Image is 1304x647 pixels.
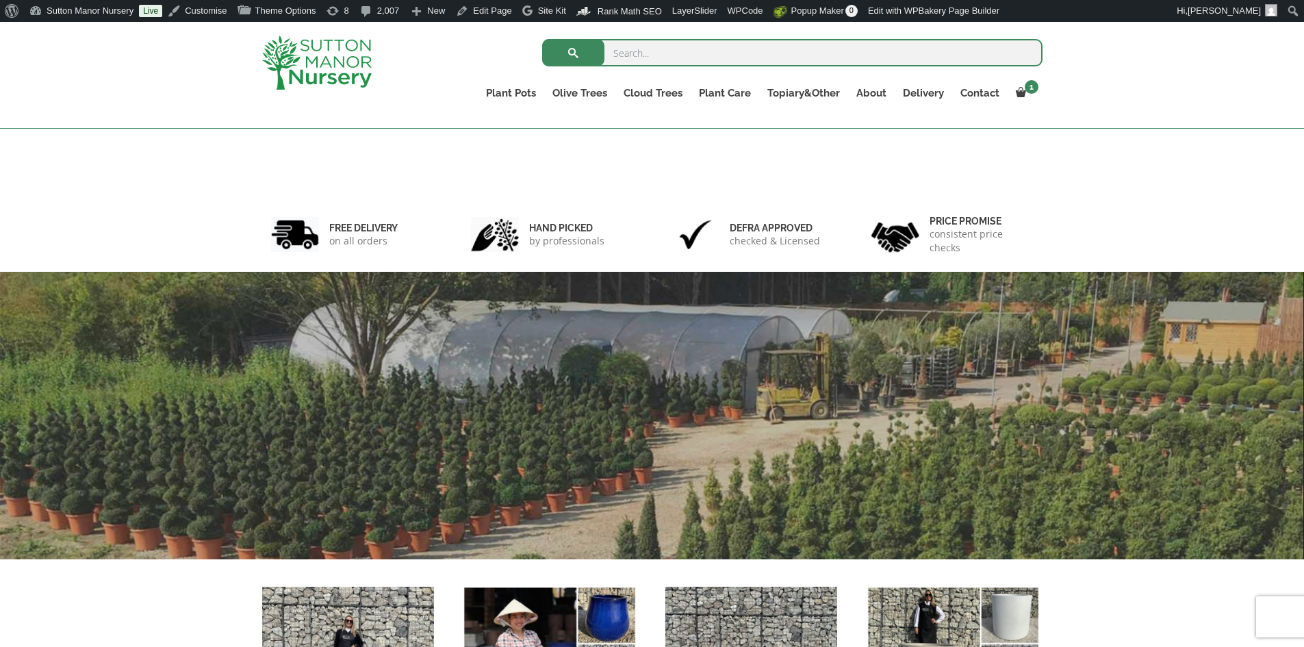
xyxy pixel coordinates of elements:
a: Contact [952,84,1008,103]
h6: hand picked [529,222,604,234]
p: consistent price checks [930,227,1034,255]
span: [PERSON_NAME] [1188,5,1261,16]
p: on all orders [329,234,398,248]
span: Site Kit [538,5,566,16]
span: 0 [845,5,858,17]
a: Plant Pots [478,84,544,103]
span: Rank Math SEO [598,6,662,16]
a: Olive Trees [544,84,615,103]
a: Topiary&Other [759,84,848,103]
span: 1 [1025,80,1038,94]
h6: FREE DELIVERY [329,222,398,234]
img: 1.jpg [271,217,319,252]
h6: Price promise [930,215,1034,227]
a: Cloud Trees [615,84,691,103]
a: Plant Care [691,84,759,103]
a: About [848,84,895,103]
img: 4.jpg [871,214,919,255]
img: 2.jpg [471,217,519,252]
a: 1 [1008,84,1043,103]
p: checked & Licensed [730,234,820,248]
a: Delivery [895,84,952,103]
input: Search... [542,39,1043,66]
img: 3.jpg [672,217,719,252]
h6: Defra approved [730,222,820,234]
a: Live [139,5,162,17]
img: logo [262,36,372,90]
p: by professionals [529,234,604,248]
